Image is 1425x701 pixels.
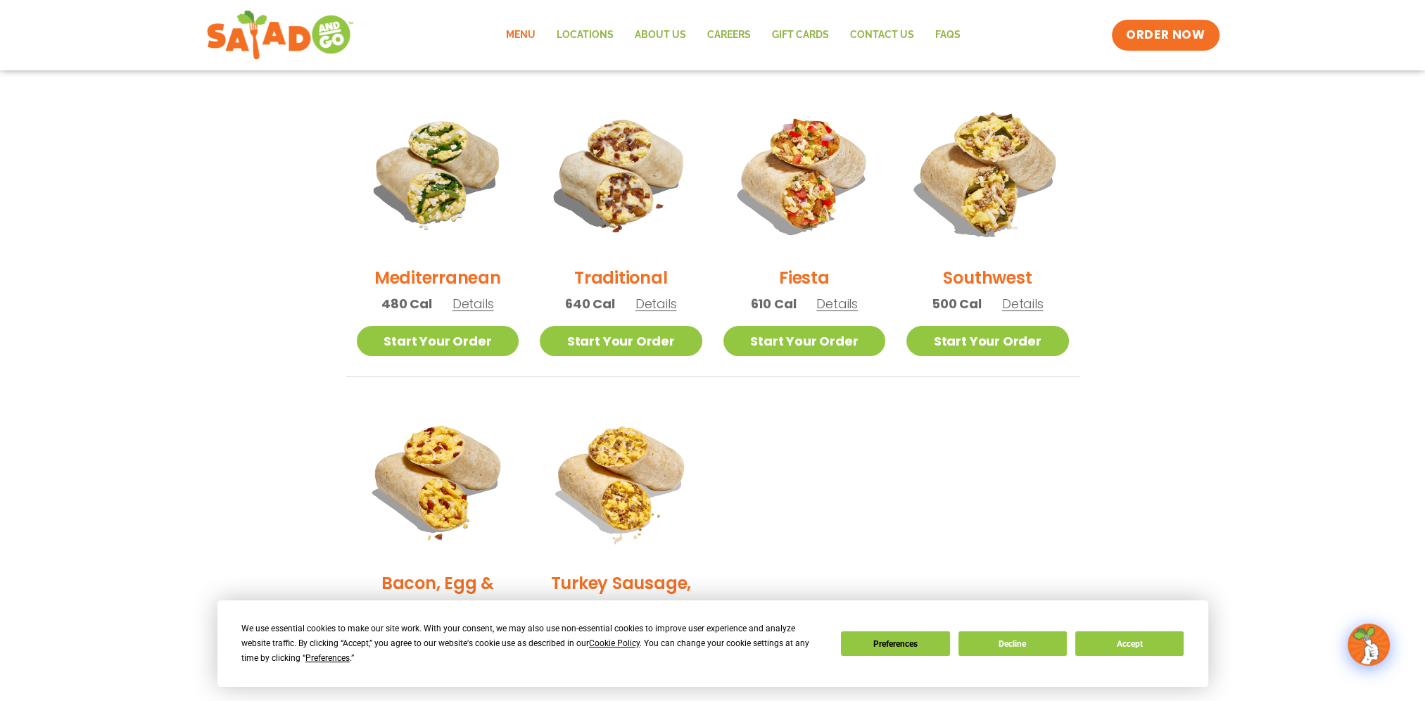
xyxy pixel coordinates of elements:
a: Careers [697,19,761,51]
img: Product photo for Southwest [892,78,1083,269]
img: Product photo for Bacon, Egg & Cheese [357,398,519,560]
button: Preferences [841,631,949,656]
img: new-SAG-logo-768×292 [206,7,355,63]
a: Start Your Order [357,326,519,356]
span: ORDER NOW [1126,27,1205,44]
h2: Traditional [574,265,667,290]
span: Details [816,295,858,312]
a: Start Your Order [723,326,886,356]
a: Contact Us [840,19,925,51]
a: FAQs [925,19,971,51]
img: wpChatIcon [1349,625,1388,664]
span: Details [635,295,677,312]
span: Preferences [305,653,350,663]
span: 480 Cal [381,294,432,313]
span: Details [452,295,494,312]
a: Start Your Order [540,326,702,356]
button: Decline [958,631,1067,656]
span: 500 Cal [932,294,982,313]
h2: Mediterranean [374,265,501,290]
h2: Turkey Sausage, Egg & Cheese [540,571,702,620]
img: Product photo for Traditional [540,92,702,255]
img: Product photo for Mediterranean Breakfast Burrito [357,92,519,255]
span: 610 Cal [751,294,797,313]
button: Accept [1075,631,1184,656]
span: 640 Cal [565,294,615,313]
h2: Fiesta [779,265,830,290]
nav: Menu [495,19,971,51]
a: ORDER NOW [1112,20,1219,51]
span: Cookie Policy [589,638,640,648]
a: Menu [495,19,546,51]
h2: Bacon, Egg & Cheese [357,571,519,620]
div: Cookie Consent Prompt [217,600,1208,687]
img: Product photo for Fiesta [723,92,886,255]
a: About Us [624,19,697,51]
h2: Southwest [943,265,1032,290]
a: GIFT CARDS [761,19,840,51]
span: Details [1002,295,1044,312]
a: Start Your Order [906,326,1069,356]
a: Locations [546,19,624,51]
img: Product photo for Turkey Sausage, Egg & Cheese [540,398,702,560]
div: We use essential cookies to make our site work. With your consent, we may also use non-essential ... [241,621,824,666]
